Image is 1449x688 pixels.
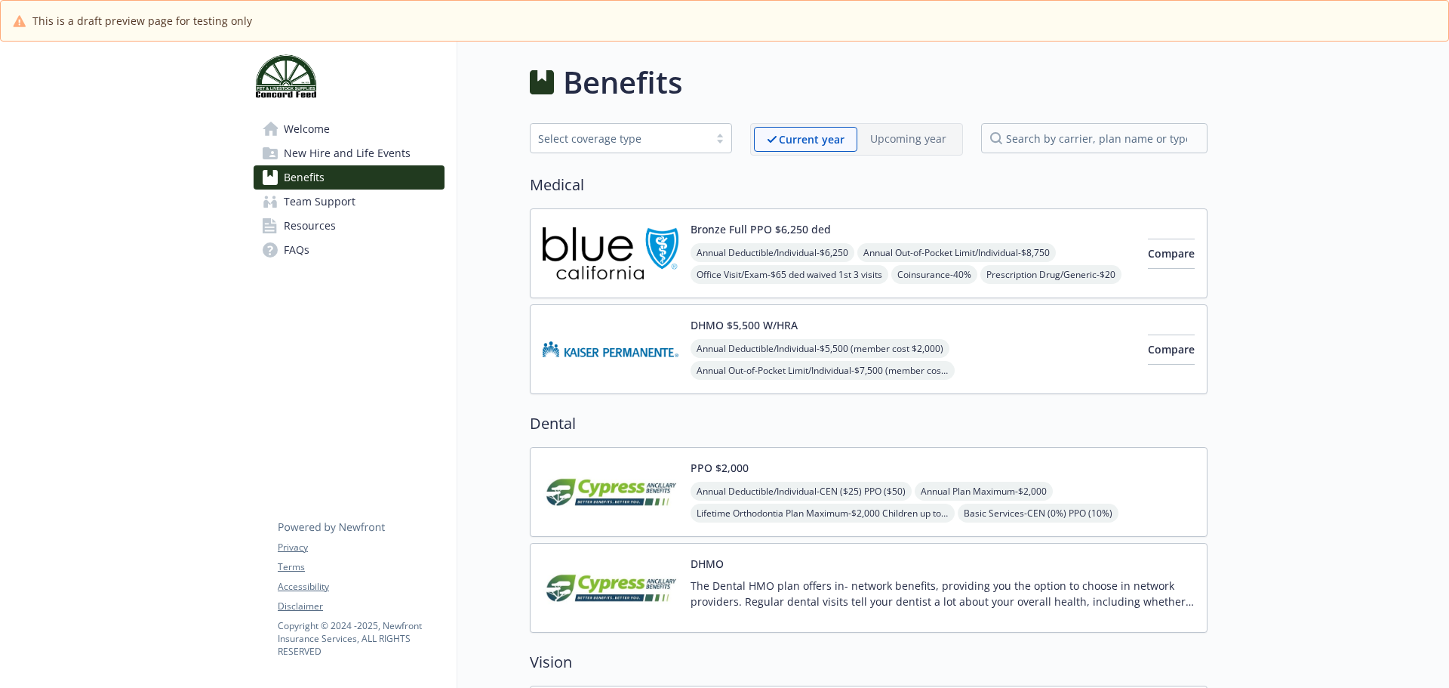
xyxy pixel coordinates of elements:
[1148,335,1195,365] button: Compare
[981,123,1207,153] input: search by carrier, plan name or type
[691,482,912,501] span: Annual Deductible/Individual - CEN ($25) PPO ($50)
[691,460,749,476] button: PPO $2,000
[691,361,955,380] span: Annual Out-of-Pocket Limit/Individual - $7,500 (member cost $4,000)
[278,600,444,613] a: Disclaimer
[284,190,355,214] span: Team Support
[857,243,1056,262] span: Annual Out-of-Pocket Limit/Individual - $8,750
[563,60,682,105] h1: Benefits
[278,541,444,554] a: Privacy
[691,221,831,237] button: Bronze Full PPO $6,250 ded
[254,165,445,190] a: Benefits
[278,560,444,574] a: Terms
[691,243,854,262] span: Annual Deductible/Individual - $6,250
[857,127,959,152] span: Upcoming year
[691,556,724,572] button: DHMO
[691,578,1195,609] p: The Dental HMO plan offers in- network benefits, providing you the option to choose in network pr...
[254,190,445,214] a: Team Support
[543,317,678,381] img: Kaiser Permanente Insurance Company carrier logo
[1148,239,1195,269] button: Compare
[254,141,445,165] a: New Hire and Life Events
[538,131,701,147] div: Select coverage type
[530,174,1207,196] h2: Medical
[691,317,798,333] button: DHMO $5,500 W/HRA
[254,117,445,141] a: Welcome
[980,265,1121,284] span: Prescription Drug/Generic - $20
[530,412,1207,435] h2: Dental
[1148,342,1195,356] span: Compare
[32,13,252,29] span: This is a draft preview page for testing only
[284,238,309,262] span: FAQs
[278,619,444,658] p: Copyright © 2024 - 2025 , Newfront Insurance Services, ALL RIGHTS RESERVED
[284,117,330,141] span: Welcome
[691,504,955,523] span: Lifetime Orthodontia Plan Maximum - $2,000 Children up to 19
[543,460,678,524] img: Cypress Ancillary Benefits carrier logo
[530,651,1207,674] h2: Vision
[891,265,977,284] span: Coinsurance - 40%
[779,131,844,147] p: Current year
[254,238,445,262] a: FAQs
[915,482,1053,501] span: Annual Plan Maximum - $2,000
[691,265,888,284] span: Office Visit/Exam - $65 ded waived 1st 3 visits
[284,165,325,190] span: Benefits
[543,221,678,285] img: Blue Shield of California carrier logo
[278,580,444,594] a: Accessibility
[958,504,1118,523] span: Basic Services - CEN (0%) PPO (10%)
[254,214,445,238] a: Resources
[284,214,336,238] span: Resources
[870,131,946,147] p: Upcoming year
[1148,246,1195,261] span: Compare
[284,141,411,165] span: New Hire and Life Events
[691,339,949,358] span: Annual Deductible/Individual - $5,500 (member cost $2,000)
[543,556,678,620] img: Cypress Ancillary Benefits carrier logo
